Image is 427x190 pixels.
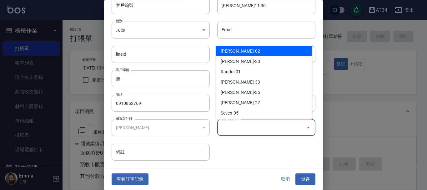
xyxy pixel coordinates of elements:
[116,19,123,23] label: 性別
[303,123,313,133] button: Close
[116,92,123,97] label: 電話
[116,117,132,121] label: 最近設計師
[216,87,312,98] li: [PERSON_NAME]-35
[216,108,312,118] li: Seven-05
[116,28,125,33] em: 未知
[275,174,295,185] button: 取消
[216,98,312,108] li: [PERSON_NAME]-27
[216,56,312,67] li: [PERSON_NAME]-30
[112,120,210,136] div: [PERSON_NAME]
[216,77,312,87] li: [PERSON_NAME]-33
[116,68,129,72] label: 客戶暱稱
[216,67,312,77] li: Randol-01
[112,174,148,185] button: 查看訂單記錄
[216,46,312,56] li: [PERSON_NAME]-02
[295,174,315,185] button: 儲存
[216,118,312,129] li: Yana-09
